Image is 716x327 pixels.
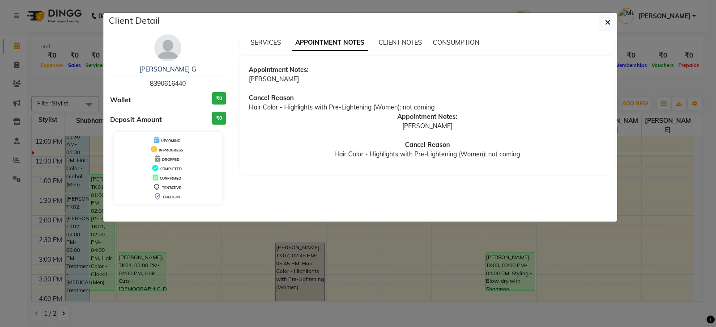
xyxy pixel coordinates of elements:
[159,148,183,152] span: IN PROGRESS
[110,95,131,105] span: Wallet
[249,66,309,74] strong: Appointment Notes:
[162,157,179,162] span: DROPPED
[162,185,181,190] span: TENTATIVE
[160,167,182,171] span: COMPLETED
[397,113,457,121] strong: Appointment Notes:
[379,38,422,46] span: CLIENT NOTES
[249,65,606,112] div: [PERSON_NAME] Hair Color - Highlights with Pre-Lightening (Women): not coming
[163,195,180,199] span: CHECK-IN
[140,65,196,73] a: [PERSON_NAME] G
[150,80,186,88] span: 8390616440
[110,115,162,125] span: Deposit Amount
[160,176,181,180] span: CONFIRMED
[212,92,226,105] h3: ₹0
[154,34,181,61] img: avatar
[405,141,450,149] strong: Cancel Reason
[212,112,226,125] h3: ₹0
[251,38,281,46] span: SERVICES
[292,35,368,51] span: APPOINTMENT NOTES
[249,112,606,159] p: [PERSON_NAME] Hair Color - Highlights with Pre-Lightening (Women): not coming
[109,14,160,27] h5: Client Detail
[433,38,479,46] span: CONSUMPTION
[249,94,294,102] strong: Cancel Reason
[161,138,180,143] span: UPCOMING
